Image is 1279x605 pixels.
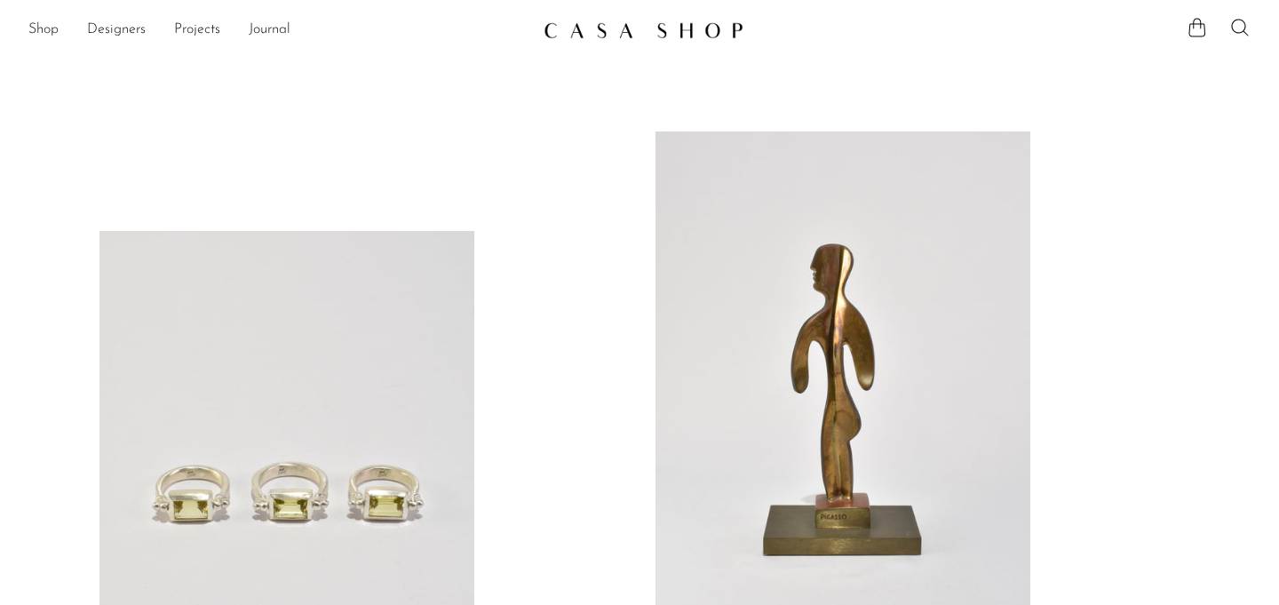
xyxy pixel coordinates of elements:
[174,19,220,42] a: Projects
[28,15,529,45] nav: Desktop navigation
[249,19,290,42] a: Journal
[28,15,529,45] ul: NEW HEADER MENU
[28,19,59,42] a: Shop
[87,19,146,42] a: Designers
